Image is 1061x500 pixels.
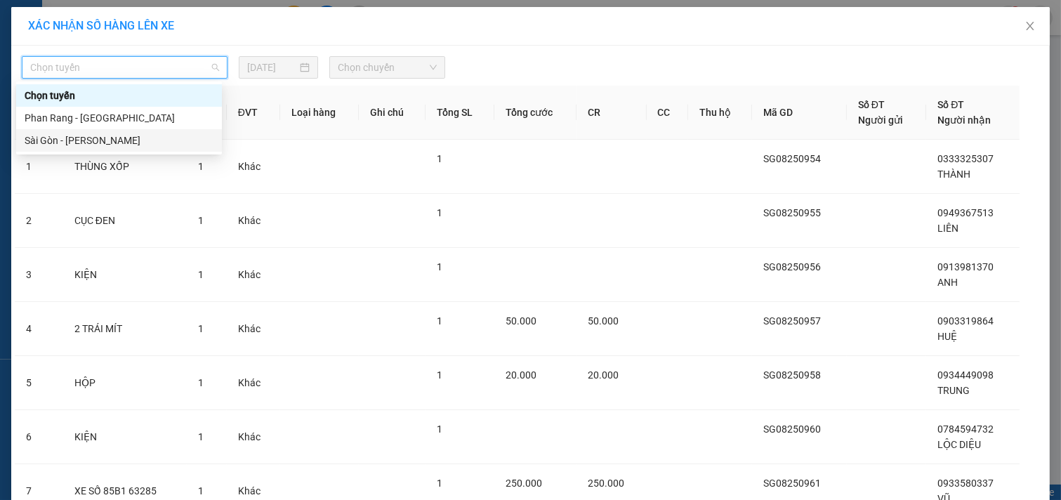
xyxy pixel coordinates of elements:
div: Sài Gòn - [PERSON_NAME] [25,133,213,148]
div: Chọn tuyến [25,88,213,103]
th: Tổng cước [494,86,576,140]
td: THÙNG XỐP [63,140,187,194]
div: Chọn tuyến [16,84,222,107]
span: SG08250958 [763,369,821,381]
button: Close [1010,7,1050,46]
span: 1 [198,161,204,172]
span: 0784594732 [937,423,994,435]
span: 1 [198,485,204,496]
span: TRUNG [937,385,970,396]
span: Chọn chuyến [338,57,437,78]
span: 1 [198,377,204,388]
td: Khác [227,194,280,248]
span: 1 [437,153,442,164]
b: Gửi khách hàng [86,20,139,86]
span: Số ĐT [937,99,964,110]
td: 4 [15,302,63,356]
span: 0933580337 [937,478,994,489]
span: THÀNH [937,169,970,180]
span: 1 [198,431,204,442]
span: 1 [437,369,442,381]
span: SG08250960 [763,423,821,435]
b: [DOMAIN_NAME] [118,53,193,65]
span: SG08250957 [763,315,821,327]
td: Khác [227,248,280,302]
td: Khác [227,356,280,410]
td: 5 [15,356,63,410]
span: 1 [198,215,204,226]
th: Loại hàng [280,86,359,140]
th: Ghi chú [359,86,426,140]
td: KIỆN [63,410,187,464]
div: Phan Rang - Sài Gòn [16,107,222,129]
span: 1 [198,269,204,280]
td: Khác [227,302,280,356]
td: CỤC ĐEN [63,194,187,248]
span: ANH [937,277,958,288]
span: 0903319864 [937,315,994,327]
img: logo.jpg [152,18,186,51]
td: 3 [15,248,63,302]
th: Mã GD [752,86,847,140]
span: 50.000 [506,315,536,327]
span: XÁC NHẬN SỐ HÀNG LÊN XE [28,19,174,32]
td: Khác [227,410,280,464]
td: 6 [15,410,63,464]
span: close [1024,20,1036,32]
div: Sài Gòn - Phan Rang [16,129,222,152]
span: 1 [437,315,442,327]
th: STT [15,86,63,140]
span: Chọn tuyến [30,57,219,78]
span: Số ĐT [858,99,885,110]
input: 12/08/2025 [247,60,297,75]
th: ĐVT [227,86,280,140]
td: 1 [15,140,63,194]
li: (c) 2017 [118,67,193,84]
span: 0949367513 [937,207,994,218]
th: CC [647,86,688,140]
span: SG08250954 [763,153,821,164]
td: 2 [15,194,63,248]
span: 0913981370 [937,261,994,272]
span: Người nhận [937,114,991,126]
span: 250.000 [588,478,624,489]
span: 0333325307 [937,153,994,164]
span: SG08250955 [763,207,821,218]
span: 1 [198,323,204,334]
span: 1 [437,261,442,272]
span: 1 [437,423,442,435]
td: HỘP [63,356,187,410]
span: 1 [437,478,442,489]
span: Người gửi [858,114,903,126]
span: LỘC DIỆU [937,439,981,450]
span: SG08250956 [763,261,821,272]
th: Tổng SL [426,86,494,140]
span: 20.000 [588,369,619,381]
span: 1 [437,207,442,218]
td: 2 TRÁI MÍT [63,302,187,356]
th: CR [576,86,646,140]
td: Khác [227,140,280,194]
span: SG08250961 [763,478,821,489]
span: 50.000 [588,315,619,327]
span: 250.000 [506,478,542,489]
span: 0934449098 [937,369,994,381]
span: HUỆ [937,331,957,342]
td: KIỆN [63,248,187,302]
th: Thu hộ [688,86,752,140]
span: LIÊN [937,223,958,234]
b: Thiện Trí [18,91,63,133]
span: 20.000 [506,369,536,381]
div: Phan Rang - [GEOGRAPHIC_DATA] [25,110,213,126]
